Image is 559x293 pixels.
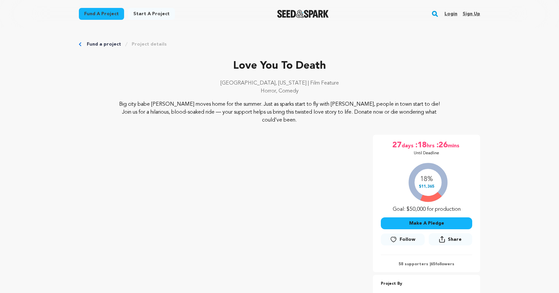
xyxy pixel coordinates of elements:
[277,10,329,18] a: Seed&Spark Homepage
[87,41,121,48] a: Fund a project
[381,234,424,245] a: Follow
[381,217,472,229] button: Make A Pledge
[415,140,427,151] span: :18
[429,233,472,248] span: Share
[429,233,472,245] button: Share
[414,151,439,156] p: Until Deadline
[119,100,440,124] p: Big city babe [PERSON_NAME] moves home for the summer. Just as sparks start to fly with [PERSON_N...
[400,236,415,243] span: Follow
[431,262,435,266] span: 65
[381,280,472,288] p: Project By
[132,41,167,48] a: Project details
[277,10,329,18] img: Seed&Spark Logo Dark Mode
[79,87,480,95] p: Horror, Comedy
[79,8,124,20] a: Fund a project
[463,9,480,19] a: Sign up
[448,140,461,151] span: mins
[79,41,480,48] div: Breadcrumb
[402,140,415,151] span: days
[444,9,457,19] a: Login
[392,140,402,151] span: 27
[381,262,472,267] p: 58 supporters | followers
[448,236,462,243] span: Share
[79,79,480,87] p: [GEOGRAPHIC_DATA], [US_STATE] | Film Feature
[427,140,436,151] span: hrs
[436,140,448,151] span: :26
[79,58,480,74] p: Love You To Death
[128,8,175,20] a: Start a project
